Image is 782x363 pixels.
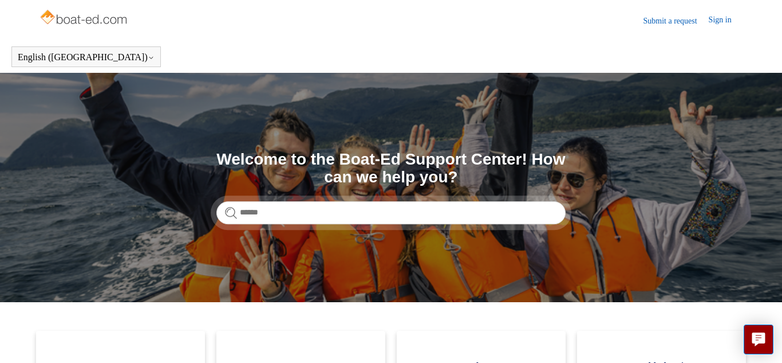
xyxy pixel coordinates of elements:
[18,52,155,63] button: English ([GEOGRAPHIC_DATA])
[216,151,566,186] h1: Welcome to the Boat-Ed Support Center! How can we help you?
[216,201,566,224] input: Search
[643,15,709,27] a: Submit a request
[39,7,130,30] img: Boat-Ed Help Center home page
[709,14,743,28] a: Sign in
[744,325,773,354] button: Live chat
